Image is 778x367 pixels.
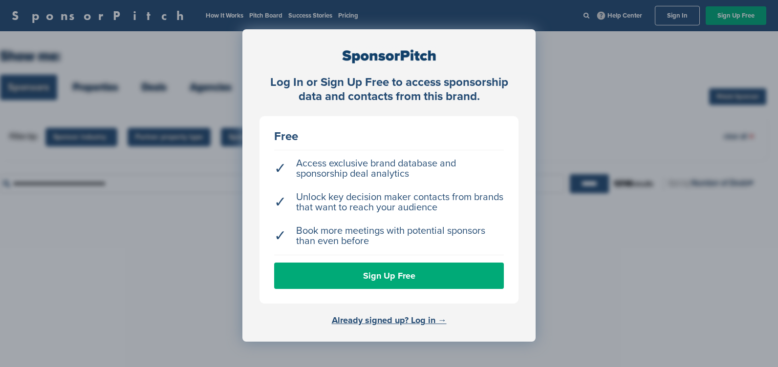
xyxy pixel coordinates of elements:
div: Log In or Sign Up Free to access sponsorship data and contacts from this brand. [259,76,519,104]
span: ✓ [274,163,286,174]
a: Already signed up? Log in → [332,315,447,326]
div: Free [274,131,504,143]
li: Unlock key decision maker contacts from brands that want to reach your audience [274,187,504,218]
li: Book more meetings with potential sponsors than even before [274,221,504,251]
span: ✓ [274,197,286,207]
span: ✓ [274,231,286,241]
a: Sign Up Free [274,263,504,289]
li: Access exclusive brand database and sponsorship deal analytics [274,154,504,184]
